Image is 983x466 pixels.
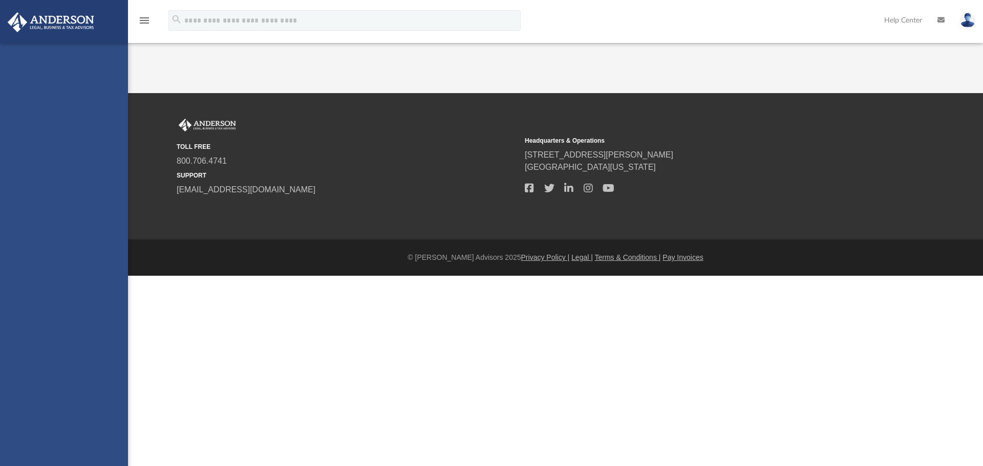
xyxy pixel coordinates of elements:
small: TOLL FREE [177,142,518,151]
img: Anderson Advisors Platinum Portal [5,12,97,32]
a: Pay Invoices [663,253,703,261]
a: Legal | [571,253,593,261]
img: User Pic [960,13,975,28]
small: Headquarters & Operations [525,136,866,145]
a: [GEOGRAPHIC_DATA][US_STATE] [525,163,656,171]
a: Privacy Policy | [521,253,570,261]
a: 800.706.4741 [177,157,227,165]
a: [STREET_ADDRESS][PERSON_NAME] [525,150,673,159]
a: [EMAIL_ADDRESS][DOMAIN_NAME] [177,185,315,194]
img: Anderson Advisors Platinum Portal [177,119,238,132]
small: SUPPORT [177,171,518,180]
i: menu [138,14,151,27]
a: menu [138,19,151,27]
i: search [171,14,182,25]
a: Terms & Conditions | [595,253,661,261]
div: © [PERSON_NAME] Advisors 2025 [128,252,983,263]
